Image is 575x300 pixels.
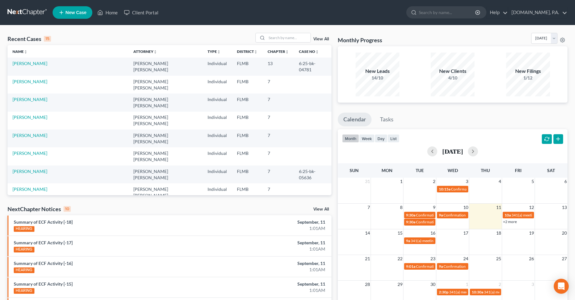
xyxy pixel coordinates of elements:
div: 1:01AM [226,225,325,231]
span: 9a [439,264,443,269]
td: [PERSON_NAME] [PERSON_NAME] [128,94,203,111]
span: Confirmation hearing [444,264,479,269]
span: 28 [364,281,371,288]
a: [PERSON_NAME] [13,114,47,120]
a: Case Nounfold_more [299,49,319,54]
span: 341(a) meeting [449,290,474,294]
a: Typeunfold_more [208,49,221,54]
span: 1 [465,281,469,288]
td: [PERSON_NAME] [PERSON_NAME] [128,76,203,94]
div: HEARING [14,247,34,252]
span: Confirmation hearing [416,213,451,217]
span: Tue [416,168,424,173]
td: FLMB [232,147,263,165]
td: 7 [263,130,294,147]
a: Summary of ECF Activity [-16] [14,261,73,266]
td: FLMB [232,58,263,75]
span: 9a [439,213,443,217]
span: 29 [397,281,403,288]
div: Open Intercom Messenger [554,279,569,294]
span: 2 [432,178,436,185]
span: 17 [463,229,469,237]
td: FLMB [232,112,263,130]
span: 10 [463,204,469,211]
span: 4 [498,178,502,185]
td: Individual [203,130,232,147]
span: 12 [528,204,535,211]
a: Summary of ECF Activity [-17] [14,240,73,245]
td: [PERSON_NAME] [PERSON_NAME] [128,130,203,147]
span: 1 [399,178,403,185]
span: 2:30p [439,290,449,294]
td: 7 [263,183,294,201]
span: Thu [481,168,490,173]
span: Mon [382,168,393,173]
td: 7 [263,147,294,165]
span: New Case [65,10,86,15]
span: 3 [531,281,535,288]
span: 7 [367,204,371,211]
span: 13 [561,204,567,211]
td: 7 [263,165,294,183]
span: 16 [430,229,436,237]
div: 1:01AM [226,267,325,273]
a: Attorneyunfold_more [133,49,157,54]
span: 23 [430,255,436,262]
div: Recent Cases [8,35,51,43]
a: +2 more [503,219,517,224]
i: unfold_more [24,50,28,54]
span: 30 [430,281,436,288]
td: FLMB [232,130,263,147]
span: Confirmation hearing [444,213,479,217]
span: 31 [364,178,371,185]
div: HEARING [14,267,34,273]
a: Nameunfold_more [13,49,28,54]
td: FLMB [232,94,263,111]
span: 24 [463,255,469,262]
button: week [359,134,375,143]
i: unfold_more [153,50,157,54]
a: View All [313,37,329,41]
a: Home [94,7,121,18]
button: list [388,134,399,143]
span: 18 [495,229,502,237]
a: [DOMAIN_NAME], P.A. [508,7,567,18]
i: unfold_more [217,50,221,54]
span: 6 [564,178,567,185]
a: Calendar [338,113,372,126]
span: 15 [397,229,403,237]
div: 15 [44,36,51,42]
td: [PERSON_NAME] [PERSON_NAME] [128,58,203,75]
span: Confirmation hearing [451,187,486,191]
td: 7 [263,76,294,94]
a: [PERSON_NAME] [13,150,47,156]
a: Districtunfold_more [237,49,258,54]
td: Individual [203,183,232,201]
a: [PERSON_NAME] [13,169,47,174]
div: 1:01AM [226,287,325,293]
span: Sun [350,168,359,173]
td: 13 [263,58,294,75]
div: 10 [64,206,71,212]
i: unfold_more [254,50,258,54]
a: [PERSON_NAME] [13,186,47,192]
td: [PERSON_NAME] [PERSON_NAME] [128,165,203,183]
input: Search by name... [267,33,311,42]
h3: Monthly Progress [338,36,382,44]
a: Summary of ECF Activity [-18] [14,219,73,225]
button: month [342,134,359,143]
span: 341(a) meeting [484,290,509,294]
span: 9 [432,204,436,211]
span: 9:30a [406,213,415,217]
td: 7 [263,112,294,130]
td: Individual [203,94,232,111]
a: [PERSON_NAME] [13,133,47,138]
a: Tasks [374,113,399,126]
span: 19 [528,229,535,237]
div: New Clients [431,68,475,75]
span: 341(a) meeting [411,238,435,243]
td: [PERSON_NAME] [PERSON_NAME] [128,147,203,165]
span: Fri [515,168,521,173]
span: Wed [448,168,458,173]
td: [PERSON_NAME] [PERSON_NAME] [128,183,203,201]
